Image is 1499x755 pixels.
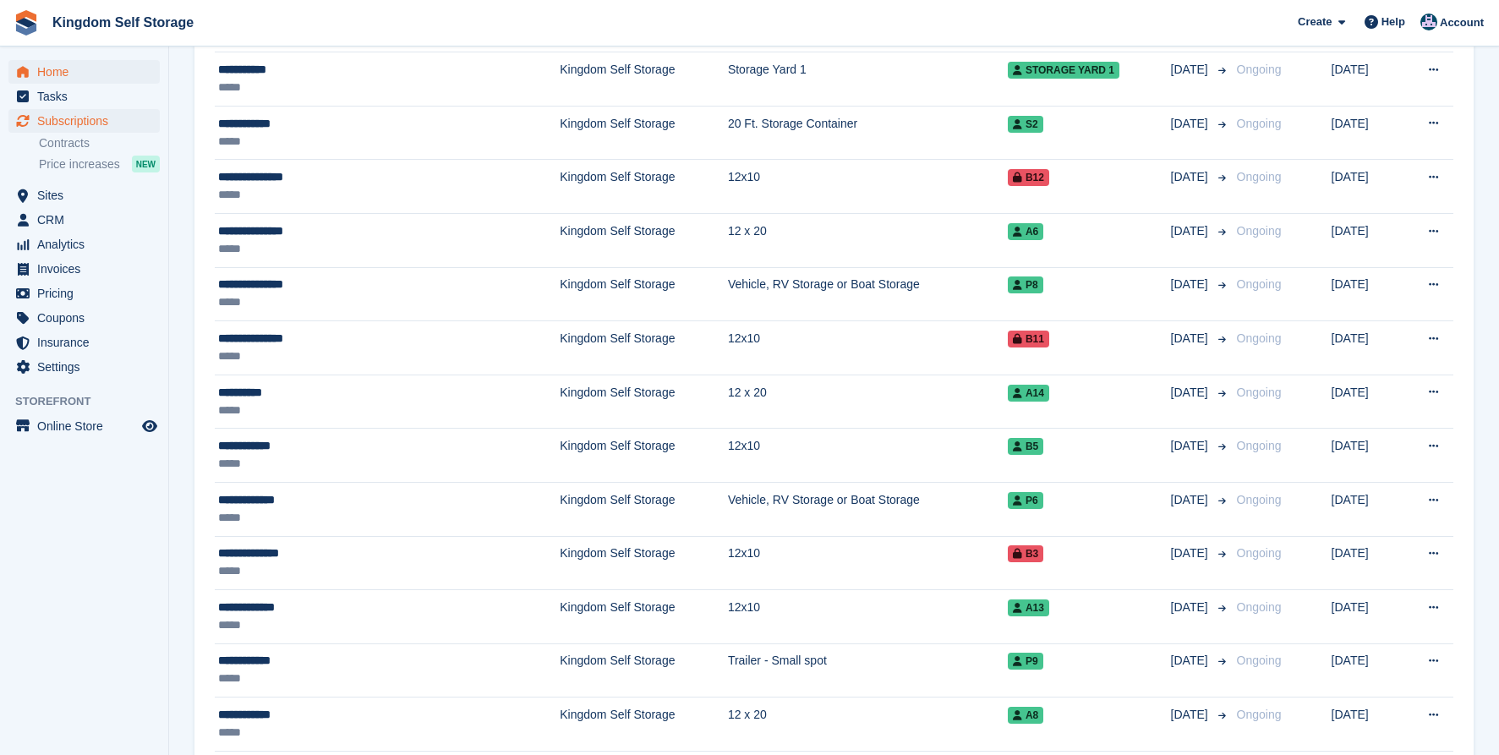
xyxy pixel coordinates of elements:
[1332,536,1402,590] td: [DATE]
[8,60,160,84] a: menu
[1237,708,1282,721] span: Ongoing
[728,267,1008,321] td: Vehicle, RV Storage or Boat Storage
[1332,590,1402,644] td: [DATE]
[1171,437,1212,455] span: [DATE]
[1237,224,1282,238] span: Ongoing
[37,85,139,108] span: Tasks
[37,355,139,379] span: Settings
[560,321,728,375] td: Kingdom Self Storage
[132,156,160,172] div: NEW
[1008,438,1043,455] span: B5
[37,414,139,438] span: Online Store
[37,331,139,354] span: Insurance
[8,306,160,330] a: menu
[1237,654,1282,667] span: Ongoing
[37,183,139,207] span: Sites
[37,60,139,84] span: Home
[560,429,728,483] td: Kingdom Self Storage
[37,208,139,232] span: CRM
[1332,213,1402,267] td: [DATE]
[1008,116,1043,133] span: S2
[1237,386,1282,399] span: Ongoing
[1237,63,1282,76] span: Ongoing
[560,213,728,267] td: Kingdom Self Storage
[728,482,1008,536] td: Vehicle, RV Storage or Boat Storage
[8,331,160,354] a: menu
[1237,439,1282,452] span: Ongoing
[39,156,120,172] span: Price increases
[8,282,160,305] a: menu
[1381,14,1405,30] span: Help
[728,643,1008,698] td: Trailer - Small spot
[1237,170,1282,183] span: Ongoing
[140,416,160,436] a: Preview store
[728,213,1008,267] td: 12 x 20
[1008,331,1049,347] span: B11
[728,590,1008,644] td: 12x10
[1008,169,1049,186] span: B12
[1237,277,1282,291] span: Ongoing
[560,267,728,321] td: Kingdom Self Storage
[728,160,1008,214] td: 12x10
[560,698,728,752] td: Kingdom Self Storage
[1298,14,1332,30] span: Create
[1237,546,1282,560] span: Ongoing
[1171,61,1212,79] span: [DATE]
[728,536,1008,590] td: 12x10
[1332,375,1402,429] td: [DATE]
[14,10,39,36] img: stora-icon-8386f47178a22dfd0bd8f6a31ec36ba5ce8667c1dd55bd0f319d3a0aa187defe.svg
[1171,491,1212,509] span: [DATE]
[1332,698,1402,752] td: [DATE]
[728,698,1008,752] td: 12 x 20
[1008,385,1049,402] span: A14
[1008,223,1043,240] span: A6
[560,160,728,214] td: Kingdom Self Storage
[728,52,1008,107] td: Storage Yard 1
[37,233,139,256] span: Analytics
[37,306,139,330] span: Coupons
[8,355,160,379] a: menu
[1008,653,1043,670] span: P9
[1332,267,1402,321] td: [DATE]
[1237,331,1282,345] span: Ongoing
[1171,115,1212,133] span: [DATE]
[560,536,728,590] td: Kingdom Self Storage
[1237,600,1282,614] span: Ongoing
[1171,330,1212,347] span: [DATE]
[1171,168,1212,186] span: [DATE]
[1171,384,1212,402] span: [DATE]
[37,257,139,281] span: Invoices
[560,52,728,107] td: Kingdom Self Storage
[1008,492,1043,509] span: P6
[728,321,1008,375] td: 12x10
[1171,544,1212,562] span: [DATE]
[728,429,1008,483] td: 12x10
[1420,14,1437,30] img: Bradley Werlin
[8,85,160,108] a: menu
[8,257,160,281] a: menu
[1171,599,1212,616] span: [DATE]
[560,590,728,644] td: Kingdom Self Storage
[1332,106,1402,160] td: [DATE]
[1440,14,1484,31] span: Account
[728,106,1008,160] td: 20 Ft. Storage Container
[15,393,168,410] span: Storefront
[8,414,160,438] a: menu
[560,643,728,698] td: Kingdom Self Storage
[8,109,160,133] a: menu
[560,375,728,429] td: Kingdom Self Storage
[46,8,200,36] a: Kingdom Self Storage
[1008,276,1043,293] span: P8
[1008,599,1049,616] span: A13
[8,233,160,256] a: menu
[39,135,160,151] a: Contracts
[560,482,728,536] td: Kingdom Self Storage
[39,155,160,173] a: Price increases NEW
[1237,493,1282,506] span: Ongoing
[37,109,139,133] span: Subscriptions
[8,208,160,232] a: menu
[1171,706,1212,724] span: [DATE]
[560,106,728,160] td: Kingdom Self Storage
[1332,321,1402,375] td: [DATE]
[1237,117,1282,130] span: Ongoing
